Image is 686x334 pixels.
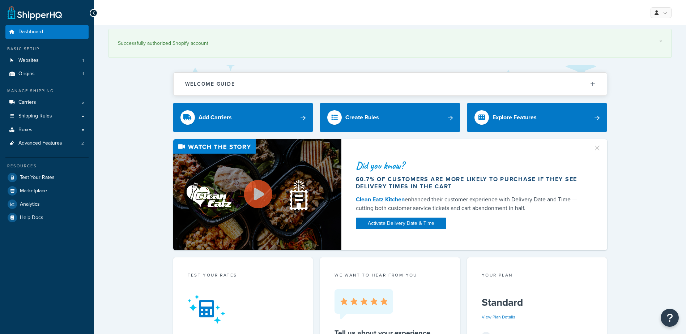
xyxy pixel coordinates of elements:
span: Websites [18,57,39,64]
span: Help Docs [20,215,43,221]
a: Shipping Rules [5,110,89,123]
a: View Plan Details [482,314,515,320]
a: × [659,38,662,44]
span: Origins [18,71,35,77]
span: 2 [81,140,84,146]
span: Carriers [18,99,36,106]
span: Boxes [18,127,33,133]
a: Explore Features [467,103,607,132]
a: Dashboard [5,25,89,39]
a: Test Your Rates [5,171,89,184]
li: Origins [5,67,89,81]
a: Boxes [5,123,89,137]
span: Marketplace [20,188,47,194]
a: Add Carriers [173,103,313,132]
div: 60.7% of customers are more likely to purchase if they see delivery times in the cart [356,176,584,190]
a: Create Rules [320,103,460,132]
div: Test your rates [188,272,299,280]
div: Explore Features [493,112,537,123]
div: Add Carriers [199,112,232,123]
a: Clean Eatz Kitchen [356,195,405,204]
h2: Welcome Guide [185,81,235,87]
span: Test Your Rates [20,175,55,181]
span: 1 [82,71,84,77]
li: Websites [5,54,89,67]
div: Create Rules [345,112,379,123]
span: 5 [81,99,84,106]
div: Resources [5,163,89,169]
a: Marketplace [5,184,89,197]
a: Origins1 [5,67,89,81]
img: Video thumbnail [173,139,341,250]
span: Dashboard [18,29,43,35]
a: Activate Delivery Date & Time [356,218,446,229]
a: Advanced Features2 [5,137,89,150]
div: Manage Shipping [5,88,89,94]
div: Your Plan [482,272,593,280]
li: Advanced Features [5,137,89,150]
span: Shipping Rules [18,113,52,119]
div: Did you know? [356,160,584,171]
span: Analytics [20,201,40,207]
a: Carriers5 [5,96,89,109]
div: Basic Setup [5,46,89,52]
a: Analytics [5,198,89,211]
a: Websites1 [5,54,89,67]
div: Successfully authorized Shopify account [118,38,662,48]
span: Advanced Features [18,140,62,146]
div: enhanced their customer experience with Delivery Date and Time — cutting both customer service ti... [356,195,584,213]
button: Welcome Guide [174,73,607,95]
button: Open Resource Center [661,309,679,327]
a: Help Docs [5,211,89,224]
h5: Standard [482,297,593,308]
p: we want to hear from you [335,272,446,278]
li: Carriers [5,96,89,109]
span: 1 [82,57,84,64]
